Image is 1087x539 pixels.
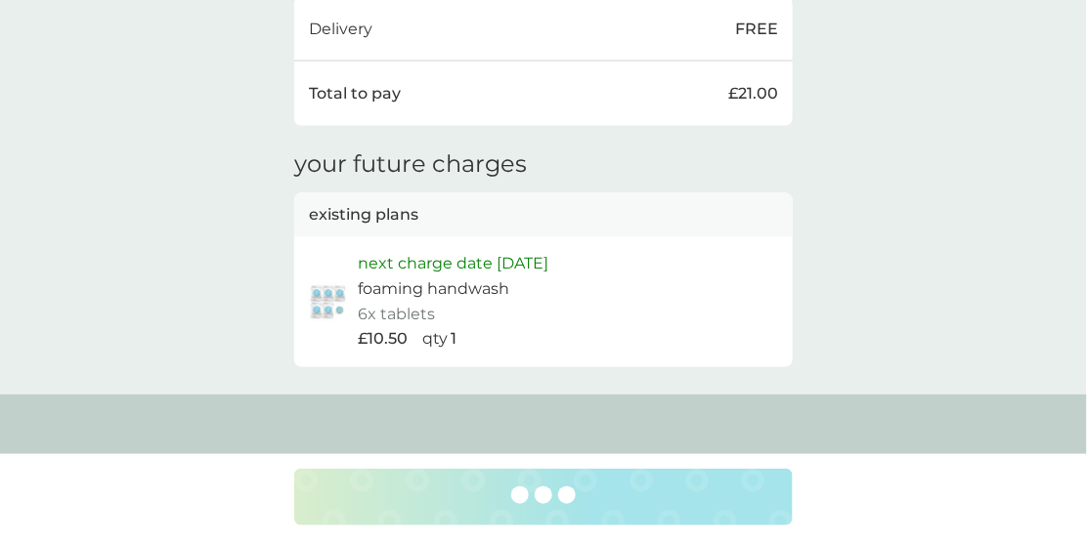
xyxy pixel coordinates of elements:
p: qty [422,327,448,352]
p: Delivery [309,17,372,42]
p: next charge date [DATE] [358,252,548,277]
p: FREE [735,17,778,42]
p: Total to pay [309,81,401,106]
p: 6x tablets [358,303,435,328]
p: foaming handwash [358,277,509,303]
p: £21.00 [728,81,778,106]
p: existing plans [309,203,418,228]
h3: your future charges [294,150,527,179]
p: 1 [451,327,457,352]
p: £10.50 [358,327,408,352]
